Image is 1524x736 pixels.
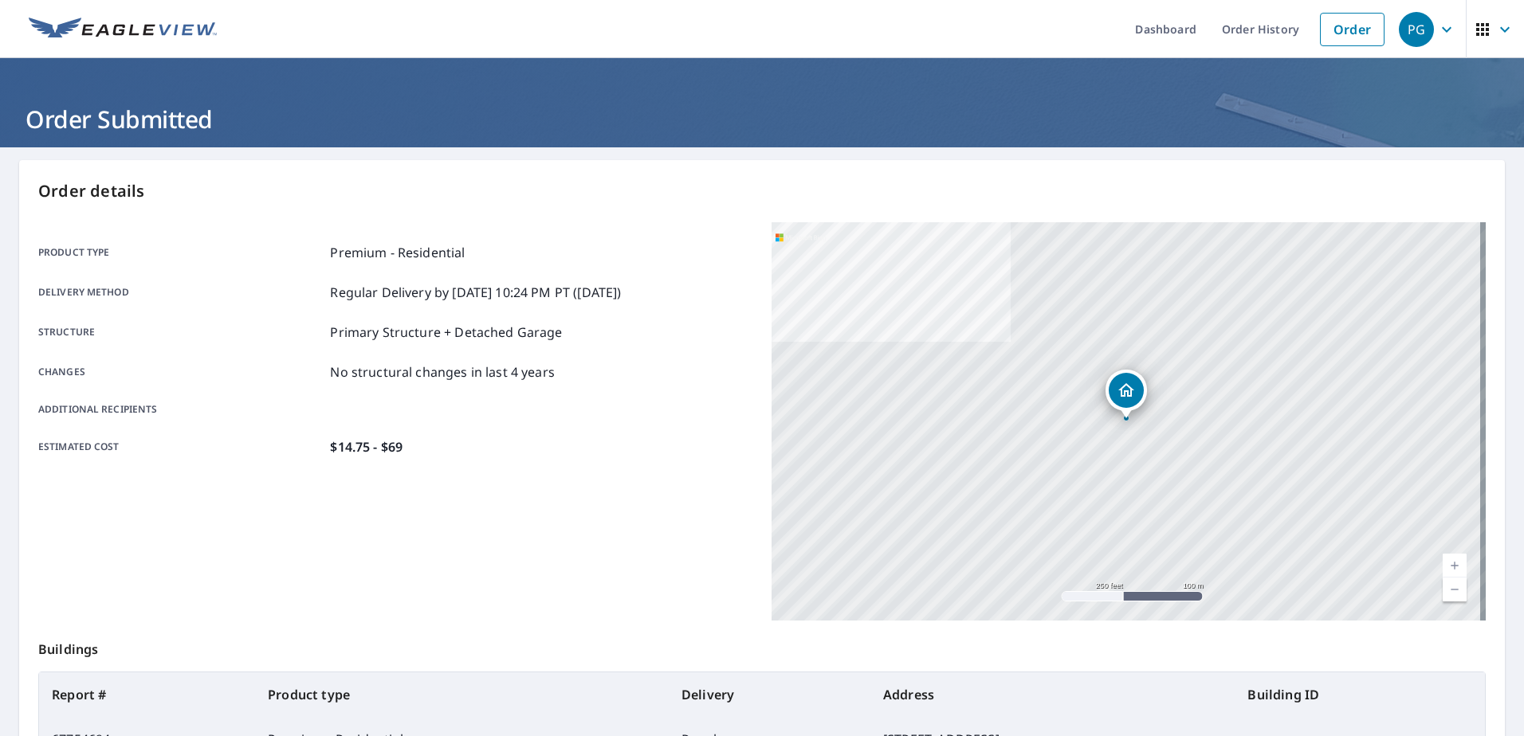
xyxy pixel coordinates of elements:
[29,18,217,41] img: EV Logo
[19,103,1505,135] h1: Order Submitted
[38,362,324,382] p: Changes
[330,362,555,382] p: No structural changes in last 4 years
[330,437,403,456] p: $14.75 - $69
[38,323,324,342] p: Structure
[1399,12,1434,47] div: PG
[38,179,1486,203] p: Order details
[330,243,465,262] p: Premium - Residential
[870,672,1235,717] th: Address
[38,621,1486,671] p: Buildings
[330,283,621,302] p: Regular Delivery by [DATE] 10:24 PM PT ([DATE])
[1320,13,1385,46] a: Order
[255,672,669,717] th: Product type
[330,323,562,342] p: Primary Structure + Detached Garage
[1106,370,1147,419] div: Dropped pin, building 1, Residential property, 1121 E 4th St Casa Grande, AZ 85122
[38,402,324,417] p: Additional recipients
[1443,577,1467,601] a: Current Level 17, Zoom Out
[669,672,870,717] th: Delivery
[38,283,324,302] p: Delivery method
[1443,554,1467,577] a: Current Level 17, Zoom In
[38,437,324,456] p: Estimated cost
[1235,672,1485,717] th: Building ID
[38,243,324,262] p: Product type
[39,672,255,717] th: Report #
